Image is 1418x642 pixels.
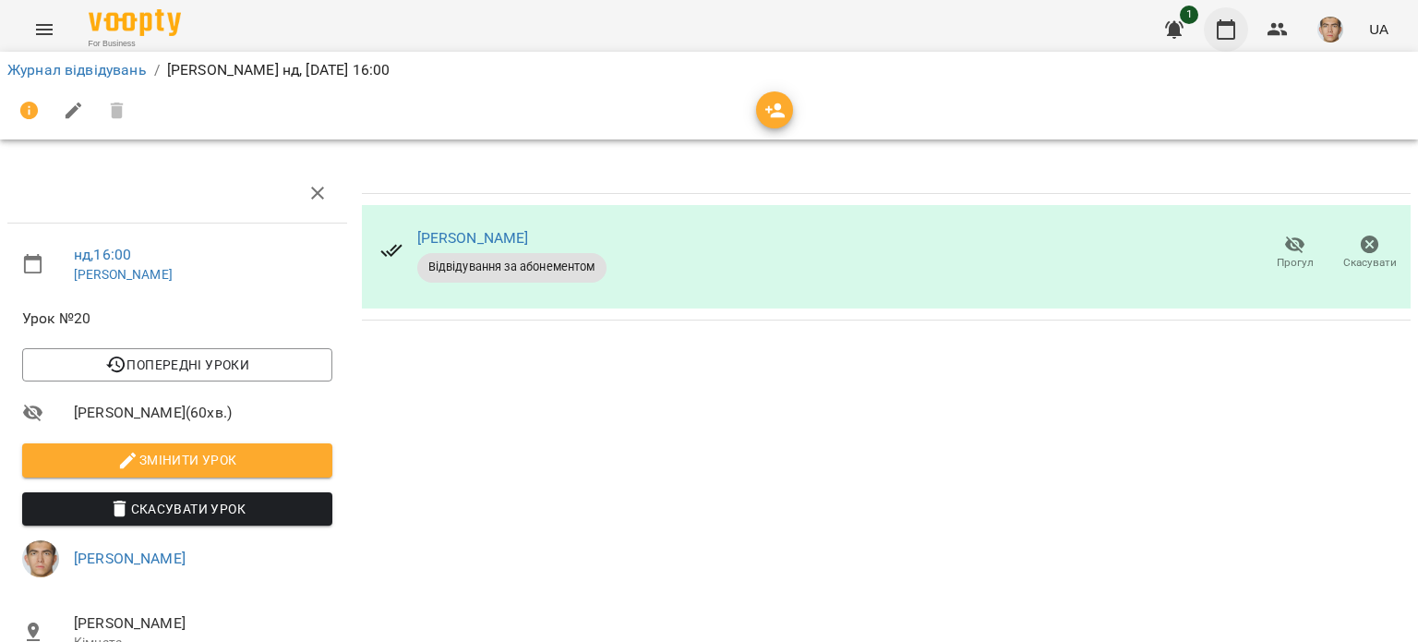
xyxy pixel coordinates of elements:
span: Змінити урок [37,449,318,471]
span: 1 [1180,6,1198,24]
span: [PERSON_NAME] [74,612,332,635]
a: [PERSON_NAME] [74,267,173,282]
span: [PERSON_NAME] ( 60 хв. ) [74,402,332,424]
a: [PERSON_NAME] [74,550,186,567]
span: Відвідування за абонементом [417,259,607,275]
button: Menu [22,7,66,52]
span: For Business [89,38,181,50]
li: / [154,59,160,81]
button: Попередні уроки [22,348,332,382]
button: Скасувати [1332,227,1407,279]
button: Прогул [1257,227,1332,279]
span: UA [1369,19,1388,39]
a: нд , 16:00 [74,246,131,263]
nav: breadcrumb [7,59,1411,81]
img: Voopty Logo [89,9,181,36]
button: Скасувати Урок [22,492,332,526]
button: Змінити урок [22,443,332,477]
button: UA [1362,12,1396,46]
a: [PERSON_NAME] [417,229,529,247]
span: Скасувати Урок [37,498,318,520]
span: Прогул [1277,255,1314,271]
img: 290265f4fa403245e7fea1740f973bad.jpg [22,540,59,577]
span: Попередні уроки [37,354,318,376]
img: 290265f4fa403245e7fea1740f973bad.jpg [1317,17,1343,42]
p: [PERSON_NAME] нд, [DATE] 16:00 [167,59,390,81]
span: Урок №20 [22,308,332,330]
a: Журнал відвідувань [7,61,147,79]
span: Скасувати [1343,255,1397,271]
